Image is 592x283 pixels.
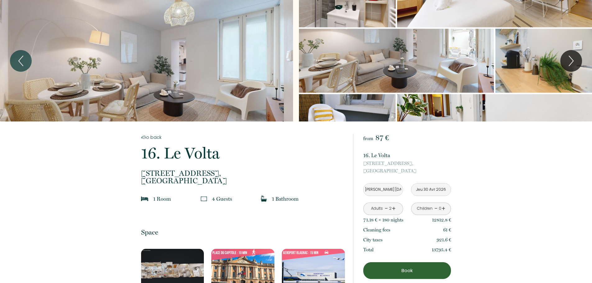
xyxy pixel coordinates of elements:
[141,134,345,141] a: Go back
[141,170,345,177] span: [STREET_ADDRESS],
[417,206,433,212] div: Children
[141,170,345,185] p: [GEOGRAPHIC_DATA]
[153,194,171,203] p: 1 Room
[432,246,451,253] p: 13795.4 €
[411,184,451,196] input: Check out
[388,206,392,212] div: 2
[141,145,345,161] p: 16. Le Volta
[363,136,373,141] span: from
[385,204,388,213] a: -
[434,204,438,213] a: -
[363,236,383,244] p: City taxes
[230,196,232,202] span: s
[392,204,396,213] a: +
[442,204,445,213] a: +
[432,216,451,224] p: 12812.8 €
[201,196,207,202] img: guests
[10,50,32,72] button: Previous
[402,217,403,223] span: s
[363,160,451,175] p: [GEOGRAPHIC_DATA]
[560,50,582,72] button: Next
[365,267,449,274] p: Book
[371,206,383,212] div: Adults
[212,194,232,203] p: 4 Guest
[363,216,403,224] p: 71.18 € × 180 night
[141,228,345,236] p: Space
[363,246,374,253] p: Total
[363,151,451,160] p: 16. Le Volta
[272,194,299,203] p: 1 Bathroom
[437,236,451,244] p: 921.6 €
[363,160,451,167] span: [STREET_ADDRESS],
[375,133,389,142] span: 87 €
[443,226,451,234] p: 61 €
[438,206,442,212] div: 0
[363,226,390,234] p: Cleaning fees
[364,184,403,196] input: Check in
[363,262,451,279] button: Book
